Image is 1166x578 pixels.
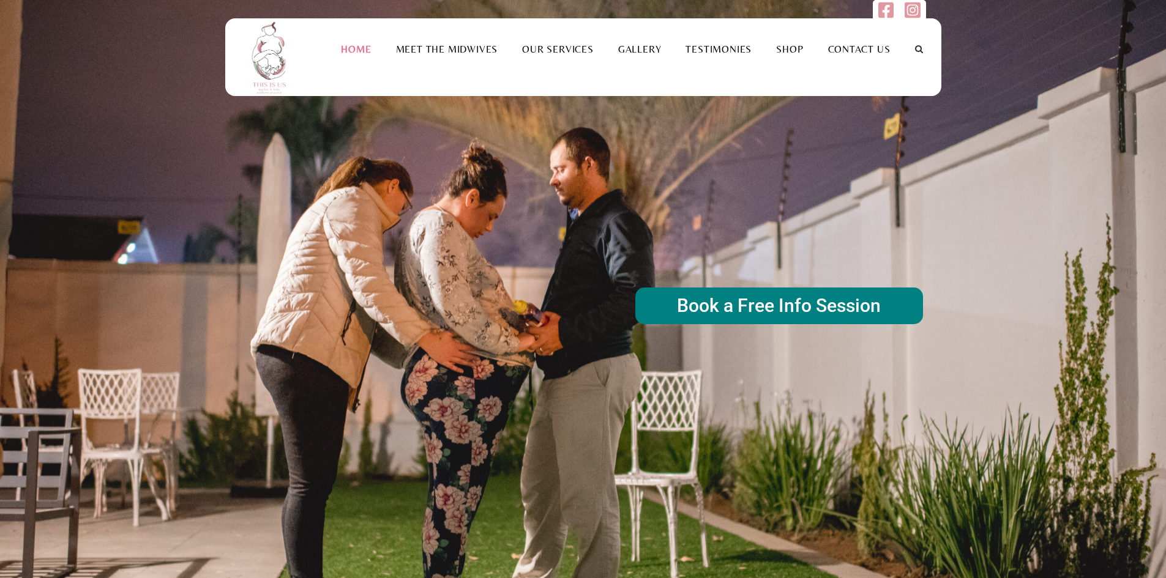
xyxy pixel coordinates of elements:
[635,287,923,324] rs-layer: Book a Free Info Session
[384,43,510,55] a: Meet the Midwives
[905,8,920,22] a: Follow us on Instagram
[905,1,920,19] img: instagram-square.svg
[606,43,674,55] a: Gallery
[244,18,299,96] img: This is us practice
[673,43,764,55] a: Testimonies
[878,1,894,19] img: facebook-square.svg
[764,43,815,55] a: Shop
[329,43,383,55] a: Home
[816,43,903,55] a: Contact Us
[510,43,606,55] a: Our Services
